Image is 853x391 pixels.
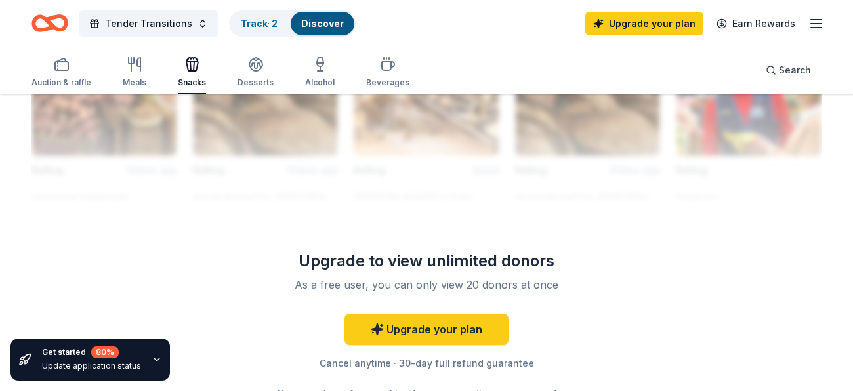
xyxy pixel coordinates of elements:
[105,16,192,31] span: Tender Transitions
[178,77,206,88] div: Snacks
[755,57,822,83] button: Search
[238,356,615,371] div: Cancel anytime · 30-day full refund guarantee
[366,51,409,94] button: Beverages
[229,10,356,37] button: Track· 2Discover
[91,346,119,358] div: 80 %
[238,51,274,94] button: Desserts
[779,62,811,78] span: Search
[42,346,141,358] div: Get started
[31,77,91,88] div: Auction & raffle
[31,51,91,94] button: Auction & raffle
[42,361,141,371] div: Update application status
[123,51,146,94] button: Meals
[238,251,615,272] div: Upgrade to view unlimited donors
[31,8,68,39] a: Home
[79,10,218,37] button: Tender Transitions
[123,77,146,88] div: Meals
[178,51,206,94] button: Snacks
[305,77,335,88] div: Alcohol
[344,314,509,345] a: Upgrade your plan
[301,18,344,29] a: Discover
[585,12,703,35] a: Upgrade your plan
[305,51,335,94] button: Alcohol
[253,277,600,293] div: As a free user, you can only view 20 donors at once
[709,12,803,35] a: Earn Rewards
[241,18,278,29] a: Track· 2
[238,77,274,88] div: Desserts
[366,77,409,88] div: Beverages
